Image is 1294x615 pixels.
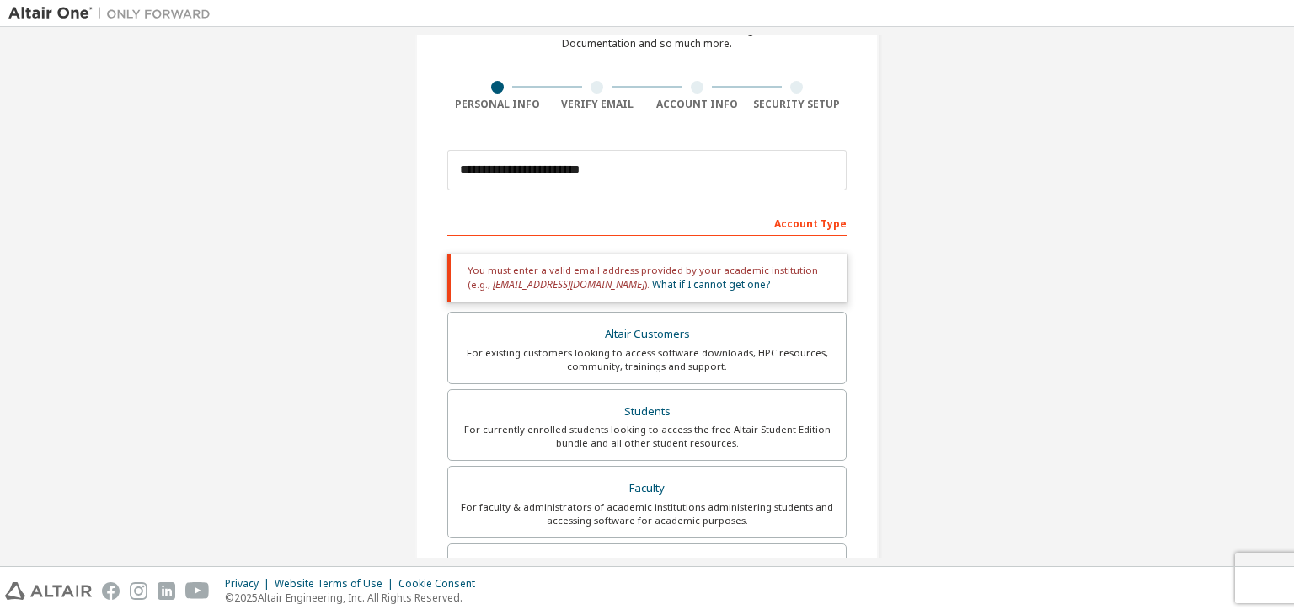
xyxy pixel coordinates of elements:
[747,98,848,111] div: Security Setup
[225,577,275,591] div: Privacy
[398,577,485,591] div: Cookie Consent
[447,98,548,111] div: Personal Info
[458,400,836,424] div: Students
[458,500,836,527] div: For faculty & administrators of academic institutions administering students and accessing softwa...
[458,423,836,450] div: For currently enrolled students looking to access the free Altair Student Edition bundle and all ...
[458,323,836,346] div: Altair Customers
[447,254,847,302] div: You must enter a valid email address provided by your academic institution (e.g., ).
[275,577,398,591] div: Website Terms of Use
[447,209,847,236] div: Account Type
[185,582,210,600] img: youtube.svg
[130,582,147,600] img: instagram.svg
[158,582,175,600] img: linkedin.svg
[5,582,92,600] img: altair_logo.svg
[647,98,747,111] div: Account Info
[458,554,836,578] div: Everyone else
[458,346,836,373] div: For existing customers looking to access software downloads, HPC resources, community, trainings ...
[652,277,770,291] a: What if I cannot get one?
[225,591,485,605] p: © 2025 Altair Engineering, Inc. All Rights Reserved.
[530,24,764,51] div: For Free Trials, Licenses, Downloads, Learning & Documentation and so much more.
[8,5,219,22] img: Altair One
[493,277,644,291] span: [EMAIL_ADDRESS][DOMAIN_NAME]
[102,582,120,600] img: facebook.svg
[458,477,836,500] div: Faculty
[548,98,648,111] div: Verify Email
